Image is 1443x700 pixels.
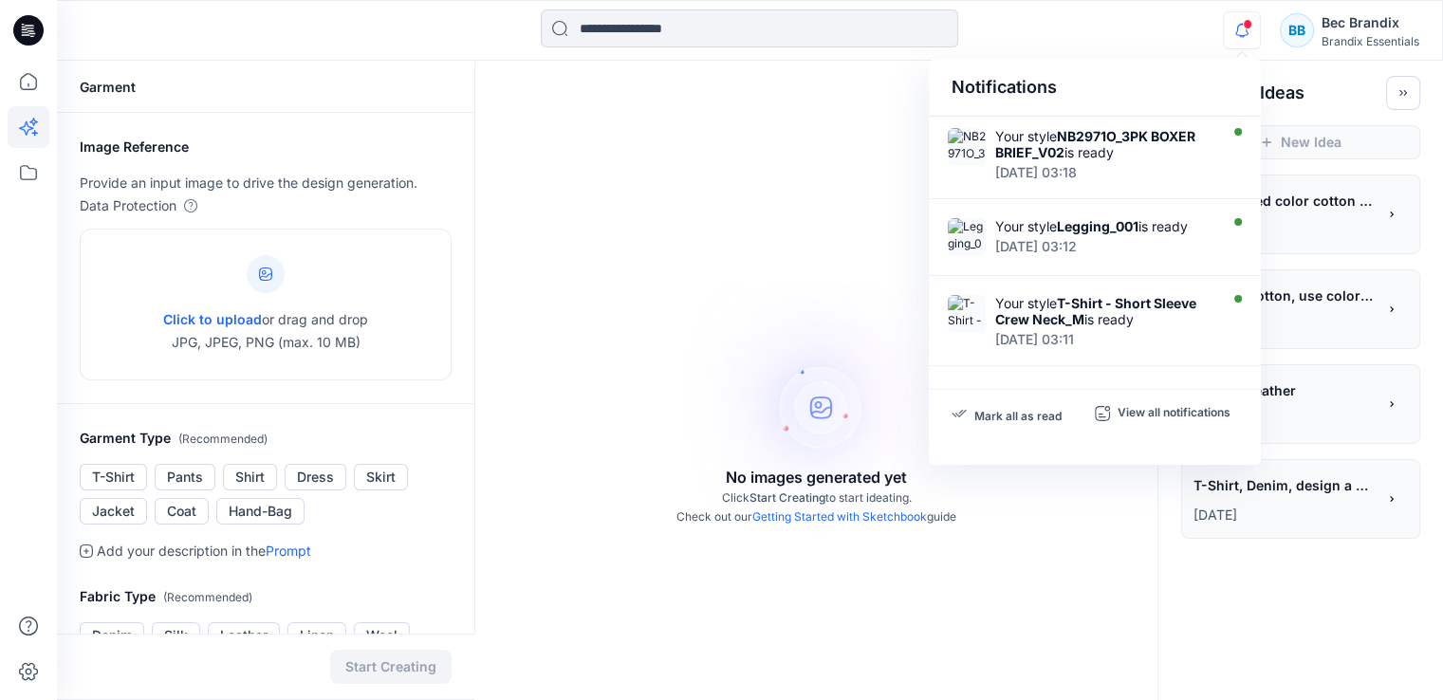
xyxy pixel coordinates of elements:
p: No images generated yet [726,466,907,488]
button: Jacket [80,498,147,525]
p: August 22, 2025 [1193,219,1376,242]
strong: NB2971O_3PK BOXER BRIEF_V02 [995,128,1195,160]
div: Friday, August 22, 2025 03:11 [995,333,1213,346]
a: Getting Started with Sketchbook [752,509,927,524]
img: T-Shirt - Short Sleeve Crew Neck_M [948,295,986,333]
button: Hand-Bag [216,498,305,525]
button: Leather [208,622,280,649]
img: NB2971O_3PK BOXER BRIEF_V02 [948,128,986,166]
div: Your style is ready [995,218,1213,234]
p: Mark all as read [974,405,1062,422]
span: T-Shirt, Cotton, use color RGB code #bd9156 for fabric color [1193,282,1374,309]
p: August 22, 2025 [1193,409,1376,432]
button: Coat [155,498,209,525]
p: or drag and drop JPG, JPEG, PNG (max. 10 MB) [163,308,368,354]
p: August 22, 2025 [1193,504,1376,526]
p: Provide an input image to drive the design generation. [80,172,452,194]
a: Prompt [266,543,311,559]
button: Pants [155,464,215,490]
strong: Legging_001 [1057,218,1138,234]
div: Brandix Essentials [1322,34,1419,48]
div: Your style is ready [995,295,1213,327]
span: ( Recommended ) [178,432,268,446]
div: Bec Brandix [1322,11,1419,34]
strong: T-Shirt - Short Sleeve Crew Neck_M [995,295,1196,327]
button: Wool [354,622,410,649]
button: Shirt [223,464,277,490]
p: Add your description in the [97,540,311,562]
button: Linen [287,622,346,649]
button: Dress [285,464,346,490]
span: Start Creating [749,490,825,505]
button: Denim [80,622,144,649]
h2: Image Reference [80,136,452,158]
img: Legging_001 [948,218,986,256]
div: Your style is ready [995,128,1213,160]
button: Silk [152,622,200,649]
p: View all notifications [1118,405,1230,422]
button: Skirt [354,464,408,490]
span: T-Shirt, Red color cotton fabric [1193,187,1374,214]
span: T-Shirt, Leather [1193,377,1374,404]
div: BB [1280,13,1314,47]
button: T-Shirt [80,464,147,490]
p: Data Protection [80,194,176,217]
h2: Fabric Type [80,585,452,609]
div: Friday, August 22, 2025 03:12 [995,240,1213,253]
button: Toggle idea bar [1386,76,1420,110]
div: Notifications [929,59,1261,117]
span: T-Shirt, Denim, design a a pose garment [1193,471,1374,499]
span: Click to upload [163,311,262,327]
h2: Garment Type [80,427,452,451]
div: Friday, August 22, 2025 03:18 [995,166,1213,179]
p: August 22, 2025 [1193,314,1376,337]
p: Click to start ideating. Check out our guide [676,488,956,526]
span: ( Recommended ) [163,590,252,604]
